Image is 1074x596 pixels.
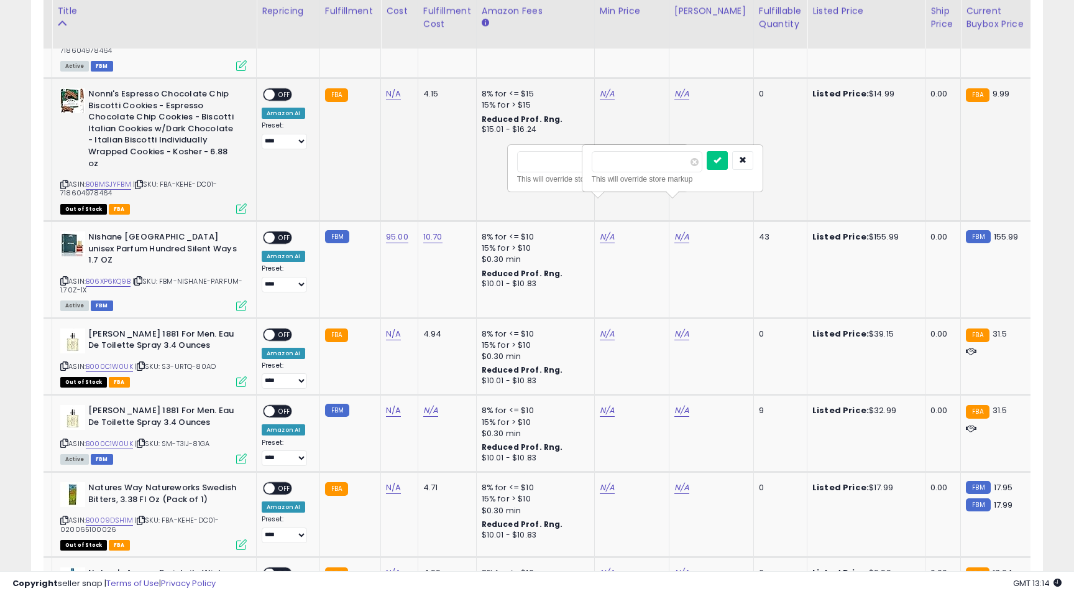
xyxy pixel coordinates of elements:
b: Reduced Prof. Rng. [482,365,563,375]
a: N/A [600,328,615,340]
small: FBM [325,404,349,417]
span: All listings that are currently out of stock and unavailable for purchase on Amazon [60,204,107,215]
b: Natures Way Natureworks Swedish Bitters, 3.38 Fl Oz (Pack of 1) [88,482,239,508]
div: $0.30 min [482,505,585,516]
a: N/A [600,88,615,100]
small: FBA [966,328,989,342]
div: This will override store markup [592,173,753,185]
a: N/A [674,404,689,417]
span: OFF [275,233,295,243]
div: 43 [759,231,797,243]
div: Fulfillment Cost [423,4,471,30]
div: $155.99 [812,231,916,243]
img: 31RMyQqDpKL._SL40_.jpg [60,328,85,353]
div: 0.00 [930,405,951,416]
div: Repricing [262,4,314,17]
div: ASIN: [60,88,247,213]
div: Preset: [262,361,310,389]
div: $15.01 - $16.24 [482,124,585,135]
div: 8% for <= $10 [482,231,585,243]
b: Reduced Prof. Rng. [482,519,563,529]
div: 15% for > $10 [482,417,585,428]
div: $10.01 - $10.83 [482,530,585,541]
img: 31RMyQqDpKL._SL40_.jpg [60,405,85,430]
div: 4.15 [423,88,467,100]
a: 95.00 [386,231,408,243]
div: Listed Price [812,4,920,17]
small: FBA [966,88,989,102]
span: 2025-10-9 13:14 GMT [1013,577,1062,589]
a: 10.70 [423,231,443,243]
span: | SKU: FBA-KEHE-DC01-020065100026 [60,515,219,534]
div: 15% for > $10 [482,243,585,254]
div: 8% for <= $10 [482,482,585,493]
span: FBA [109,377,130,388]
div: 15% for > $15 [482,100,585,111]
small: FBA [325,482,348,496]
img: 41R3l4+0MVL._SL40_.jpg [60,482,85,507]
span: FBM [91,454,113,465]
b: Listed Price: [812,482,869,493]
span: | SKU: FBM-NISHANE-PARFUM-1.70Z-1X [60,276,242,295]
span: 17.95 [994,482,1013,493]
div: Amazon AI [262,108,305,119]
div: ASIN: [60,482,247,549]
div: $0.30 min [482,254,585,265]
div: seller snap | | [12,578,216,590]
div: ASIN: [60,328,247,386]
b: Reduced Prof. Rng. [482,114,563,124]
b: Nonni's Espresso Chocolate Chip Biscotti Cookies - Espresso Chocolate Chip Cookies - Biscotti Ita... [88,88,239,172]
a: N/A [386,328,401,340]
div: $39.15 [812,328,916,340]
div: Cost [386,4,413,17]
div: Amazon AI [262,501,305,513]
b: Listed Price: [812,231,869,243]
span: 155.99 [994,231,1019,243]
b: Listed Price: [812,328,869,340]
a: N/A [386,404,401,417]
div: 8% for <= $15 [482,88,585,100]
small: FBA [325,328,348,342]
a: N/A [600,404,615,417]
b: Listed Price: [812,404,869,416]
b: [PERSON_NAME] 1881 For Men. Eau De Toilette Spray 3.4 Ounces [88,328,239,355]
div: Fulfillment [325,4,375,17]
a: N/A [674,88,689,100]
span: OFF [275,329,295,340]
div: 4.94 [423,328,467,340]
a: B000C1W0UK [86,439,133,449]
span: | SKU: FBA-KEHE-DC01-718604978464 [60,179,217,198]
a: N/A [386,88,401,100]
div: $10.01 - $10.83 [482,376,585,386]
span: 31.5 [993,404,1007,416]
a: B0BMSJYFBM [86,179,131,190]
a: B0009DSH1M [86,515,133,526]
a: B06XP6KQ9B [86,276,131,287]
div: [PERSON_NAME] [674,4,748,17]
small: FBA [966,405,989,419]
a: Privacy Policy [161,577,216,589]
div: Preset: [262,439,310,467]
div: ASIN: [60,405,247,463]
div: Preset: [262,515,310,543]
span: 17.99 [994,499,1013,511]
div: 0.00 [930,88,951,100]
div: $32.99 [812,405,916,416]
div: Amazon Fees [482,4,589,17]
a: N/A [674,231,689,243]
span: FBA [109,204,130,215]
div: $17.99 [812,482,916,493]
div: ASIN: [60,231,247,310]
div: 0 [759,482,797,493]
a: Terms of Use [106,577,159,589]
a: B000C1W0UK [86,361,133,372]
div: 0 [759,88,797,100]
img: 41+hIRdwhxL._SL40_.jpg [60,231,85,256]
span: | SKU: S3-URTQ-80AO [135,361,216,371]
div: Amazon AI [262,251,305,262]
span: 31.5 [993,328,1007,340]
div: 0 [759,328,797,340]
span: | SKU: SM-T3IJ-81GA [135,439,209,449]
div: Preset: [262,121,310,149]
a: N/A [423,404,438,417]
